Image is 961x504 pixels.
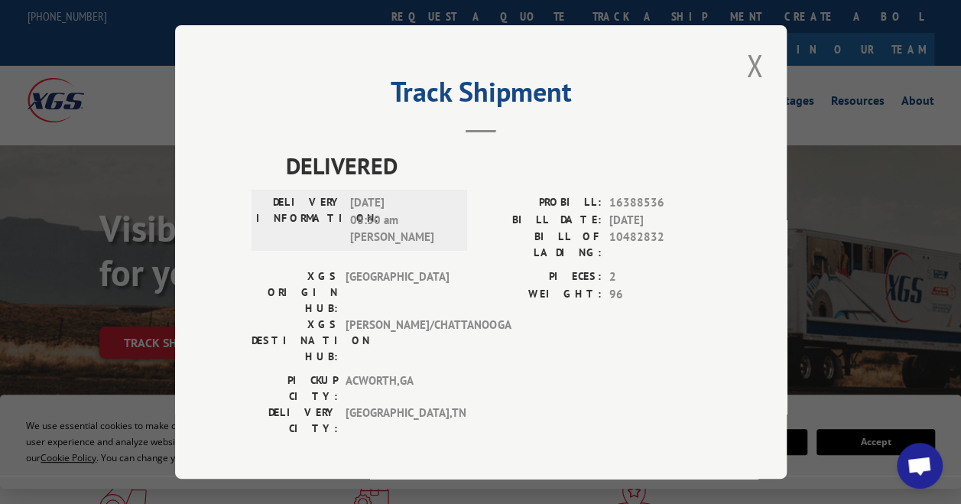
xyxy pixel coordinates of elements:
[346,405,449,437] span: [GEOGRAPHIC_DATA] , TN
[481,212,602,229] label: BILL DATE:
[481,194,602,212] label: PROBILL:
[897,443,943,489] a: Open chat
[346,268,449,317] span: [GEOGRAPHIC_DATA]
[252,405,338,437] label: DELIVERY CITY:
[252,372,338,405] label: PICKUP CITY:
[350,194,453,246] span: [DATE] 08:30 am [PERSON_NAME]
[609,229,710,261] span: 10482832
[609,268,710,286] span: 2
[481,229,602,261] label: BILL OF LADING:
[346,372,449,405] span: ACWORTH , GA
[252,317,338,365] label: XGS DESTINATION HUB:
[286,148,710,183] span: DELIVERED
[481,268,602,286] label: PIECES:
[252,268,338,317] label: XGS ORIGIN HUB:
[252,81,710,110] h2: Track Shipment
[609,212,710,229] span: [DATE]
[346,317,449,365] span: [PERSON_NAME]/CHATTANOOGA
[609,286,710,304] span: 96
[256,194,343,246] label: DELIVERY INFORMATION:
[742,44,768,86] button: Close modal
[481,286,602,304] label: WEIGHT:
[609,194,710,212] span: 16388536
